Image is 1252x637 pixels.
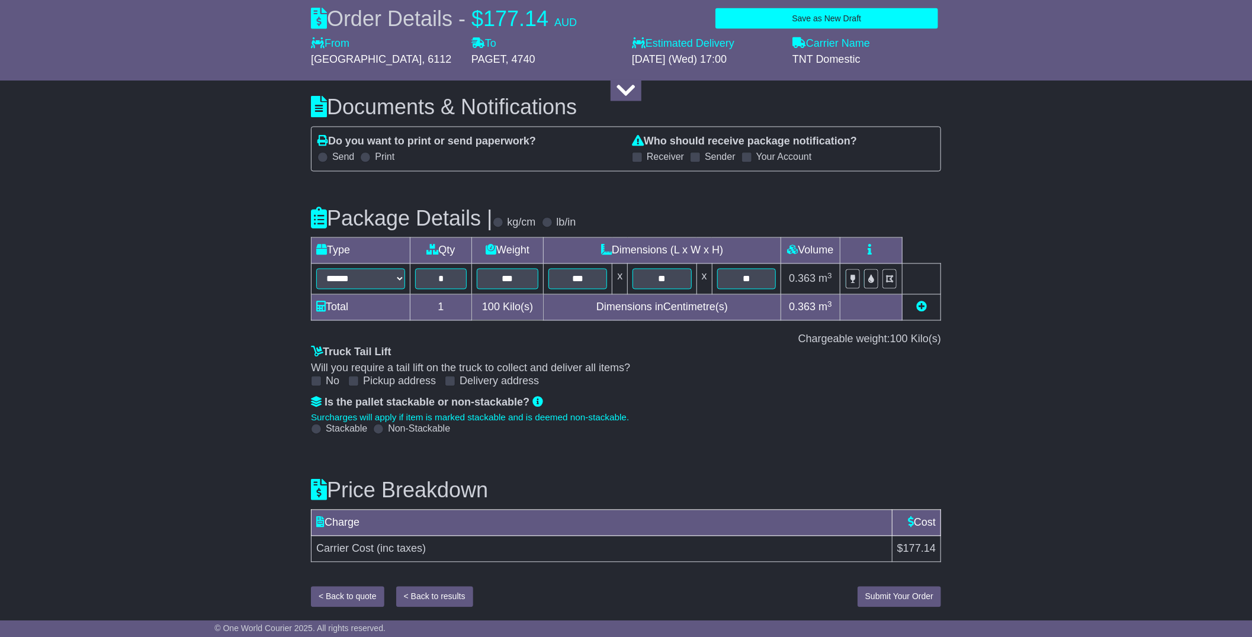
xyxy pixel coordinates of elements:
[311,362,941,375] div: Will you require a tail lift on the truck to collect and deliver all items?
[311,207,493,231] h3: Package Details |
[311,346,391,359] label: Truck Tail Lift
[326,375,339,388] label: No
[632,37,781,50] label: Estimated Delivery
[332,152,354,163] label: Send
[612,264,628,295] td: x
[696,264,712,295] td: x
[554,17,577,28] span: AUD
[781,238,840,264] td: Volume
[312,295,410,321] td: Total
[916,301,927,313] a: Add new item
[377,543,426,555] span: (inc taxes)
[818,273,832,285] span: m
[705,152,736,163] label: Sender
[858,587,941,607] button: Submit Your Order
[471,238,543,264] td: Weight
[311,587,384,607] button: < Back to quote
[214,623,386,633] span: © One World Courier 2025. All rights reserved.
[482,301,500,313] span: 100
[865,592,933,601] span: Submit Your Order
[827,272,832,281] sup: 3
[818,301,832,313] span: m
[483,7,548,31] span: 177.14
[544,295,781,321] td: Dimensions in Centimetre(s)
[311,6,577,31] div: Order Details -
[827,300,832,309] sup: 3
[410,238,472,264] td: Qty
[632,136,857,149] label: Who should receive package notification?
[647,152,684,163] label: Receiver
[471,7,483,31] span: $
[311,413,941,423] div: Surcharges will apply if item is marked stackable and is deemed non-stackable.
[792,37,870,50] label: Carrier Name
[311,53,422,65] span: [GEOGRAPHIC_DATA]
[544,238,781,264] td: Dimensions (L x W x H)
[311,333,941,346] div: Chargeable weight: Kilo(s)
[410,295,472,321] td: 1
[317,136,536,149] label: Do you want to print or send paperwork?
[557,217,576,230] label: lb/in
[316,543,374,555] span: Carrier Cost
[311,37,349,50] label: From
[792,53,941,66] div: TNT Domestic
[789,273,816,285] span: 0.363
[471,295,543,321] td: Kilo(s)
[715,8,938,29] button: Save as New Draft
[471,53,506,65] span: PAGET
[388,423,450,435] label: Non-Stackable
[897,543,936,555] span: $177.14
[375,152,394,163] label: Print
[892,510,940,536] td: Cost
[789,301,816,313] span: 0.363
[363,375,436,388] label: Pickup address
[312,510,893,536] td: Charge
[471,37,496,50] label: To
[325,397,529,408] span: Is the pallet stackable or non-stackable?
[460,375,539,388] label: Delivery address
[422,53,451,65] span: , 6112
[632,53,781,66] div: [DATE] (Wed) 17:00
[312,238,410,264] td: Type
[756,152,812,163] label: Your Account
[506,53,535,65] span: , 4740
[396,587,473,607] button: < Back to results
[311,479,941,503] h3: Price Breakdown
[326,423,367,435] label: Stackable
[890,333,908,345] span: 100
[508,217,536,230] label: kg/cm
[311,96,941,120] h3: Documents & Notifications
